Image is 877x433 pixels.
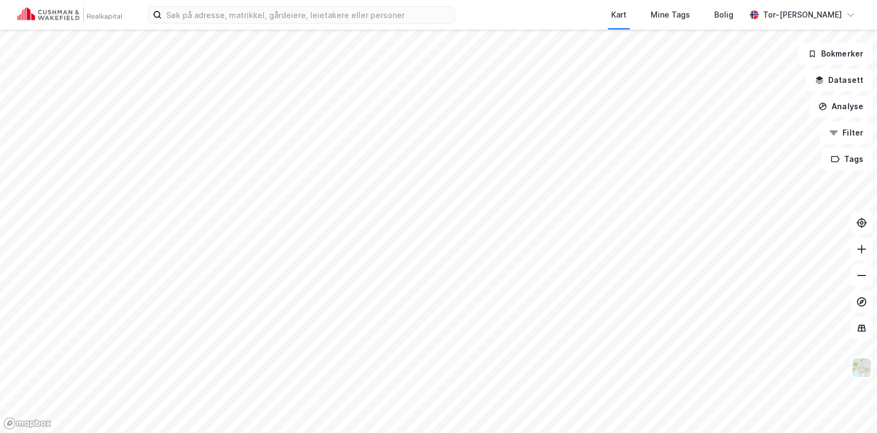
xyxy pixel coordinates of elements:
div: Kart [611,8,627,21]
div: Mine Tags [651,8,690,21]
div: Tor-[PERSON_NAME] [763,8,842,21]
iframe: Chat Widget [822,380,877,433]
div: Bolig [714,8,733,21]
input: Søk på adresse, matrikkel, gårdeiere, leietakere eller personer [162,7,454,23]
img: cushman-wakefield-realkapital-logo.202ea83816669bd177139c58696a8fa1.svg [18,7,122,23]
